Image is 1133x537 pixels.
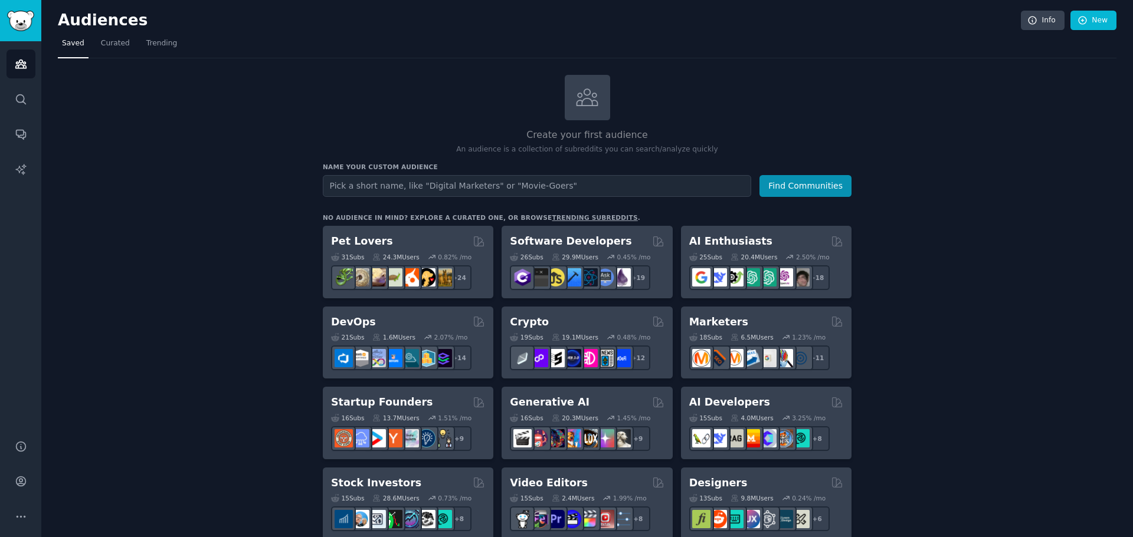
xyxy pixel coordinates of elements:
img: starryai [596,429,614,447]
img: UX_Design [791,510,810,528]
div: 3.25 % /mo [792,414,826,422]
img: swingtrading [417,510,435,528]
h2: AI Enthusiasts [689,234,772,249]
img: googleads [758,349,777,367]
img: ycombinator [384,429,402,447]
div: + 8 [805,426,830,451]
a: Curated [97,34,134,58]
div: 0.24 % /mo [792,494,826,502]
img: AskComputerScience [596,268,614,286]
img: platformengineering [401,349,419,367]
div: + 12 [626,345,650,370]
img: indiehackers [401,429,419,447]
img: AskMarketing [725,349,744,367]
img: reactnative [579,268,598,286]
img: learndesign [775,510,793,528]
img: StocksAndTrading [401,510,419,528]
img: aivideo [513,429,532,447]
img: elixir [613,268,631,286]
div: 1.51 % /mo [438,414,471,422]
img: Emailmarketing [742,349,760,367]
img: MistralAI [742,429,760,447]
div: + 14 [447,345,471,370]
img: Docker_DevOps [368,349,386,367]
h2: Audiences [58,11,1021,30]
img: typography [692,510,710,528]
img: ValueInvesting [351,510,369,528]
div: 19 Sub s [510,333,543,341]
div: 16 Sub s [331,414,364,422]
div: 0.45 % /mo [617,253,651,261]
div: 0.73 % /mo [438,494,471,502]
div: + 8 [626,506,650,531]
img: ethstaker [546,349,565,367]
img: EntrepreneurRideAlong [335,429,353,447]
div: 25 Sub s [689,253,722,261]
img: csharp [513,268,532,286]
div: 28.6M Users [372,494,419,502]
div: + 19 [626,265,650,290]
img: growmybusiness [434,429,452,447]
h2: Generative AI [510,395,590,410]
div: 20.3M Users [552,414,598,422]
img: software [530,268,548,286]
img: Entrepreneurship [417,429,435,447]
div: 1.45 % /mo [617,414,651,422]
div: 9.8M Users [731,494,774,502]
img: FluxAI [579,429,598,447]
input: Pick a short name, like "Digital Marketers" or "Movie-Goers" [323,175,751,197]
img: logodesign [709,510,727,528]
img: VideoEditors [563,510,581,528]
img: Trading [384,510,402,528]
img: PlatformEngineers [434,349,452,367]
h2: Marketers [689,315,748,330]
h2: DevOps [331,315,376,330]
h2: Crypto [510,315,549,330]
h2: Video Editors [510,476,588,490]
img: DevOpsLinks [384,349,402,367]
img: bigseo [709,349,727,367]
img: chatgpt_promptDesign [742,268,760,286]
img: SaaS [351,429,369,447]
button: Find Communities [759,175,852,197]
div: 26 Sub s [510,253,543,261]
img: ballpython [351,268,369,286]
div: 15 Sub s [510,494,543,502]
img: DeepSeek [709,268,727,286]
div: 29.9M Users [552,253,598,261]
div: 4.0M Users [731,414,774,422]
div: 16 Sub s [510,414,543,422]
div: 31 Sub s [331,253,364,261]
div: 13.7M Users [372,414,419,422]
div: + 11 [805,345,830,370]
h2: Pet Lovers [331,234,393,249]
img: Forex [368,510,386,528]
div: 2.50 % /mo [796,253,830,261]
img: MarketingResearch [775,349,793,367]
img: azuredevops [335,349,353,367]
div: 13 Sub s [689,494,722,502]
a: New [1070,11,1116,31]
h2: Designers [689,476,748,490]
div: 18 Sub s [689,333,722,341]
div: + 9 [626,426,650,451]
h2: Stock Investors [331,476,421,490]
a: Saved [58,34,89,58]
h2: Create your first audience [323,128,852,143]
div: 19.1M Users [552,333,598,341]
img: defi_ [613,349,631,367]
img: llmops [775,429,793,447]
a: Trending [142,34,181,58]
img: gopro [513,510,532,528]
img: learnjavascript [546,268,565,286]
h2: Startup Founders [331,395,433,410]
img: AIDevelopersSociety [791,429,810,447]
div: 1.99 % /mo [613,494,647,502]
img: DeepSeek [709,429,727,447]
div: 1.6M Users [372,333,415,341]
img: defiblockchain [579,349,598,367]
img: premiere [546,510,565,528]
img: postproduction [613,510,631,528]
h3: Name your custom audience [323,163,852,171]
div: 2.07 % /mo [434,333,468,341]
